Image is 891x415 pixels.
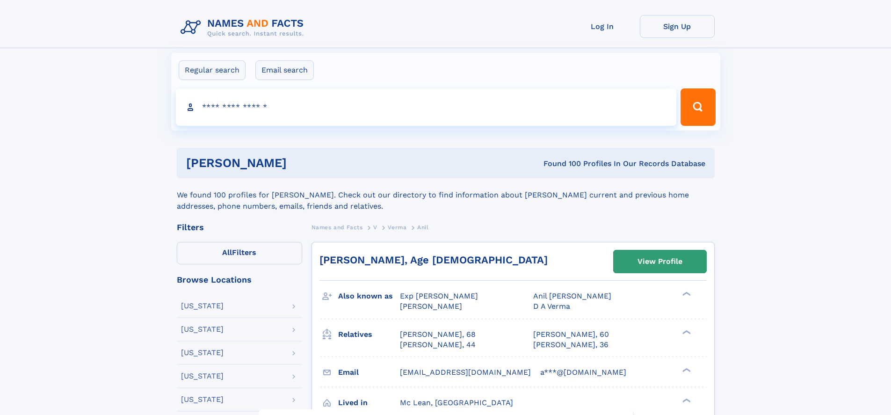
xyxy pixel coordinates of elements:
[186,157,415,169] h1: [PERSON_NAME]
[400,398,513,407] span: Mc Lean, [GEOGRAPHIC_DATA]
[417,224,428,231] span: Anil
[181,396,224,403] div: [US_STATE]
[177,223,302,232] div: Filters
[400,340,476,350] a: [PERSON_NAME], 44
[680,329,691,335] div: ❯
[177,242,302,264] label: Filters
[415,159,705,169] div: Found 100 Profiles In Our Records Database
[614,250,706,273] a: View Profile
[338,327,400,342] h3: Relatives
[533,291,611,300] span: Anil [PERSON_NAME]
[177,15,311,40] img: Logo Names and Facts
[176,88,677,126] input: search input
[179,60,246,80] label: Regular search
[680,291,691,297] div: ❯
[181,349,224,357] div: [US_STATE]
[680,397,691,403] div: ❯
[388,224,406,231] span: Verma
[400,329,476,340] a: [PERSON_NAME], 68
[640,15,715,38] a: Sign Up
[681,88,715,126] button: Search Button
[540,368,626,377] span: a***@[DOMAIN_NAME]
[338,288,400,304] h3: Also known as
[338,364,400,380] h3: Email
[177,276,302,284] div: Browse Locations
[181,326,224,333] div: [US_STATE]
[400,368,531,377] span: [EMAIL_ADDRESS][DOMAIN_NAME]
[177,178,715,212] div: We found 100 profiles for [PERSON_NAME]. Check out our directory to find information about [PERSO...
[400,302,462,311] span: [PERSON_NAME]
[255,60,314,80] label: Email search
[400,291,478,300] span: Exp [PERSON_NAME]
[533,340,608,350] a: [PERSON_NAME], 36
[565,15,640,38] a: Log In
[388,221,406,233] a: Verma
[319,254,548,266] a: [PERSON_NAME], Age [DEMOGRAPHIC_DATA]
[181,302,224,310] div: [US_STATE]
[533,302,570,311] span: D A Verma
[373,224,377,231] span: V
[222,248,232,257] span: All
[533,329,609,340] a: [PERSON_NAME], 60
[311,221,363,233] a: Names and Facts
[373,221,377,233] a: V
[637,251,682,272] div: View Profile
[181,372,224,380] div: [US_STATE]
[338,395,400,411] h3: Lived in
[680,367,691,373] div: ❯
